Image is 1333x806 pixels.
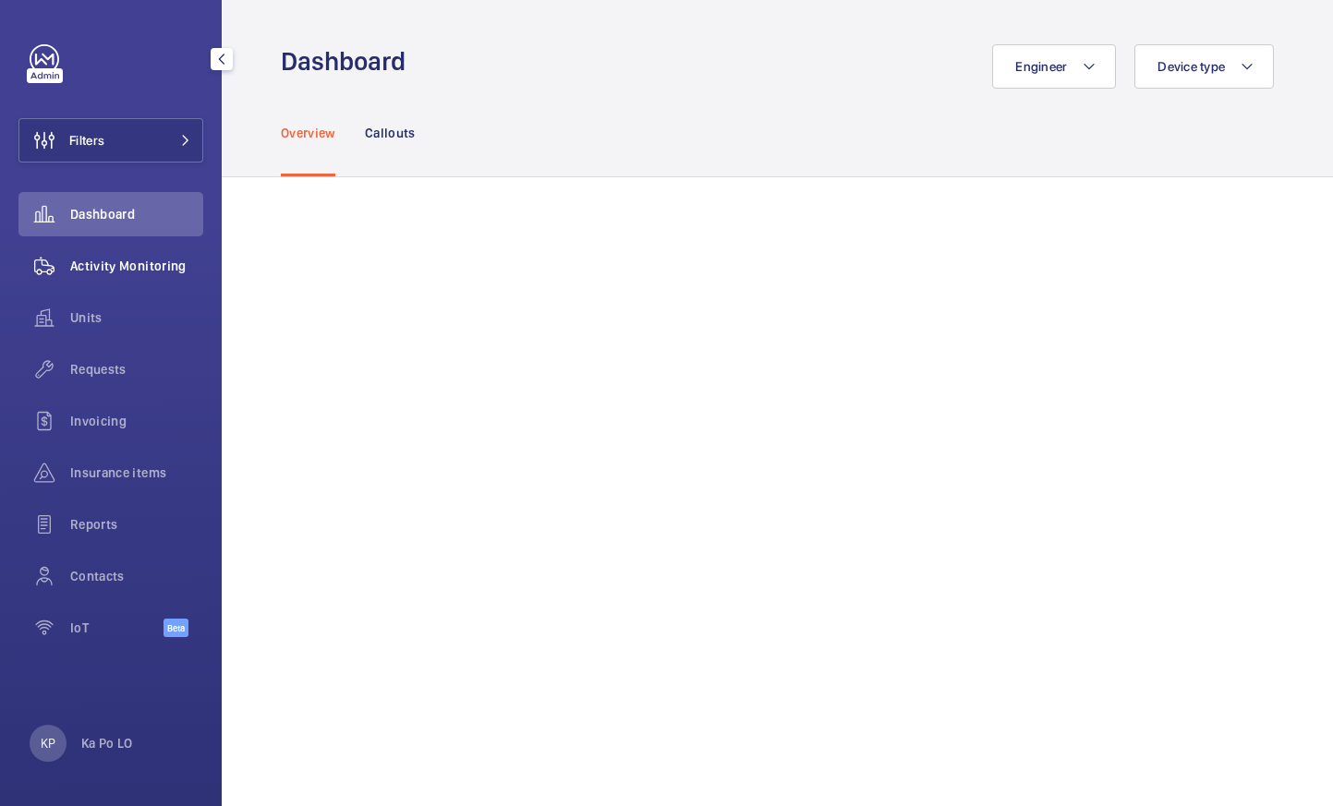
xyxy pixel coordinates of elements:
span: Engineer [1015,59,1067,74]
span: Device type [1157,59,1225,74]
span: Requests [70,360,203,379]
p: Callouts [365,124,416,142]
p: KP [41,734,55,752]
span: Reports [70,515,203,534]
span: Activity Monitoring [70,257,203,275]
button: Filters [18,118,203,162]
span: Beta [164,619,188,637]
p: Overview [281,124,335,142]
span: Filters [69,131,104,150]
span: Units [70,308,203,327]
button: Engineer [992,44,1116,89]
span: Contacts [70,567,203,585]
p: Ka Po LO [81,734,133,752]
button: Device type [1134,44,1274,89]
span: Insurance items [70,463,203,482]
span: Dashboard [70,205,203,223]
h1: Dashboard [281,44,417,78]
span: IoT [70,619,164,637]
span: Invoicing [70,412,203,430]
